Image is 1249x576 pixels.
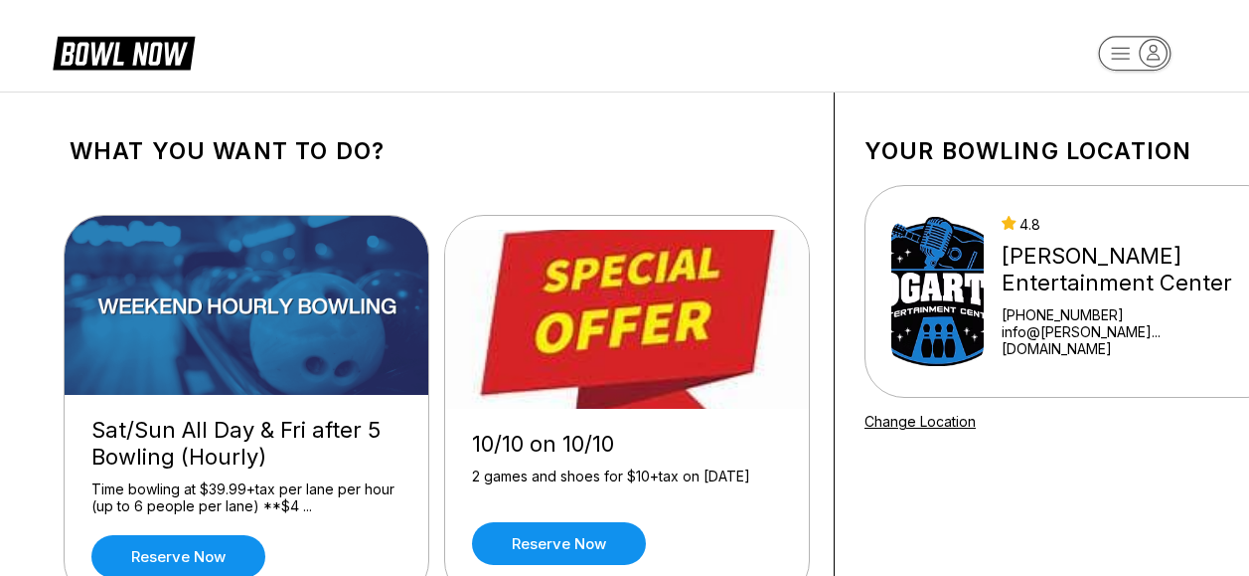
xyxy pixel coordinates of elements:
[472,468,782,502] div: 2 games and shoes for $10+tax on [DATE]
[65,216,430,395] img: Sat/Sun All Day & Fri after 5 Bowling (Hourly)
[91,417,401,471] div: Sat/Sun All Day & Fri after 5 Bowling (Hourly)
[472,522,646,565] a: Reserve now
[864,413,976,430] a: Change Location
[70,137,804,165] h1: What you want to do?
[91,480,401,515] div: Time bowling at $39.99+tax per lane per hour (up to 6 people per lane) **$4 ...
[445,230,811,409] img: 10/10 on 10/10
[891,217,984,366] img: Bogart's Entertainment Center
[472,431,782,458] div: 10/10 on 10/10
